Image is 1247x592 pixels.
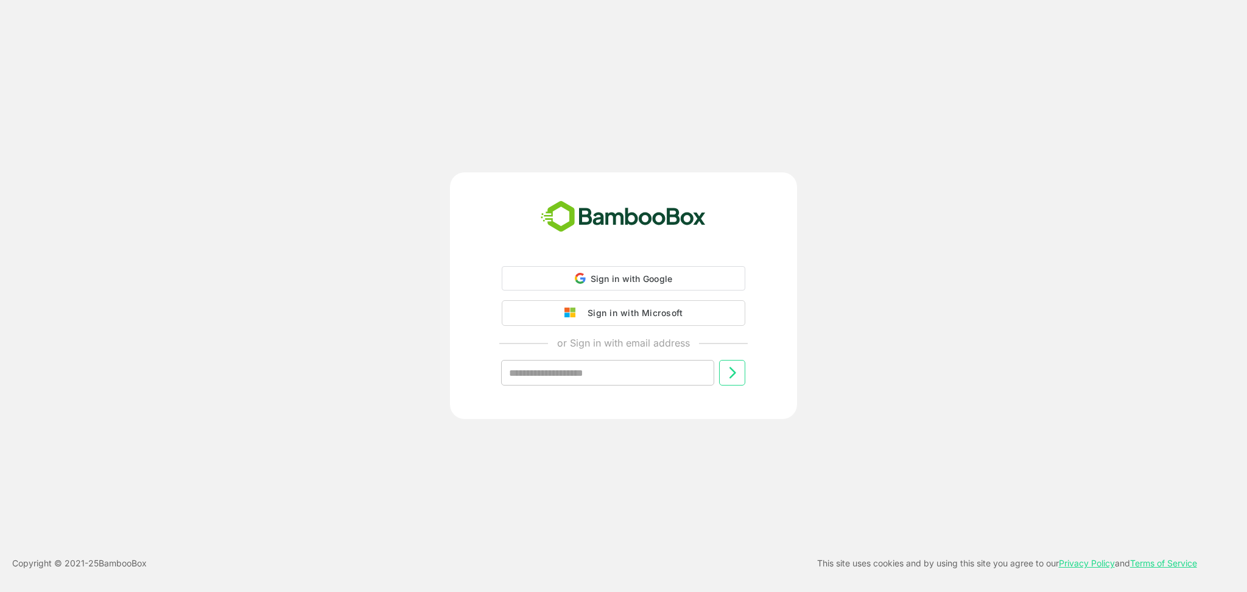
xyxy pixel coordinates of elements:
[1059,558,1115,568] a: Privacy Policy
[581,305,683,321] div: Sign in with Microsoft
[557,336,690,350] p: or Sign in with email address
[502,300,745,326] button: Sign in with Microsoft
[502,266,745,291] div: Sign in with Google
[591,273,673,284] span: Sign in with Google
[1130,558,1197,568] a: Terms of Service
[564,308,581,319] img: google
[817,556,1197,571] p: This site uses cookies and by using this site you agree to our and
[12,556,147,571] p: Copyright © 2021- 25 BambooBox
[534,197,712,237] img: bamboobox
